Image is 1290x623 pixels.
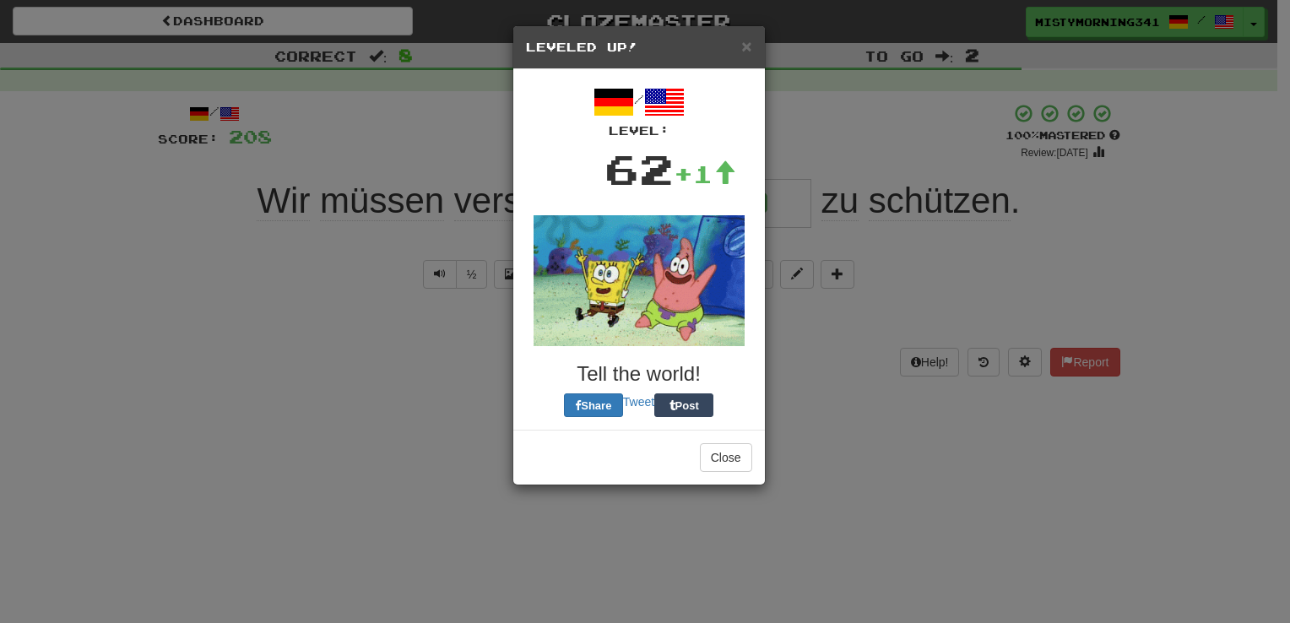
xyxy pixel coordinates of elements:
h3: Tell the world! [526,363,752,385]
button: Share [564,393,623,417]
button: Close [741,37,751,55]
img: spongebob-53e4afb176f15ec50bbd25504a55505dc7932d5912ae3779acb110eb58d89fe3.gif [534,215,745,346]
span: × [741,36,751,56]
div: 62 [604,139,674,198]
a: Tweet [623,395,654,409]
button: Post [654,393,713,417]
button: Close [700,443,752,472]
div: Level: [526,122,752,139]
div: +1 [674,157,736,191]
div: / [526,82,752,139]
h5: Leveled Up! [526,39,752,56]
